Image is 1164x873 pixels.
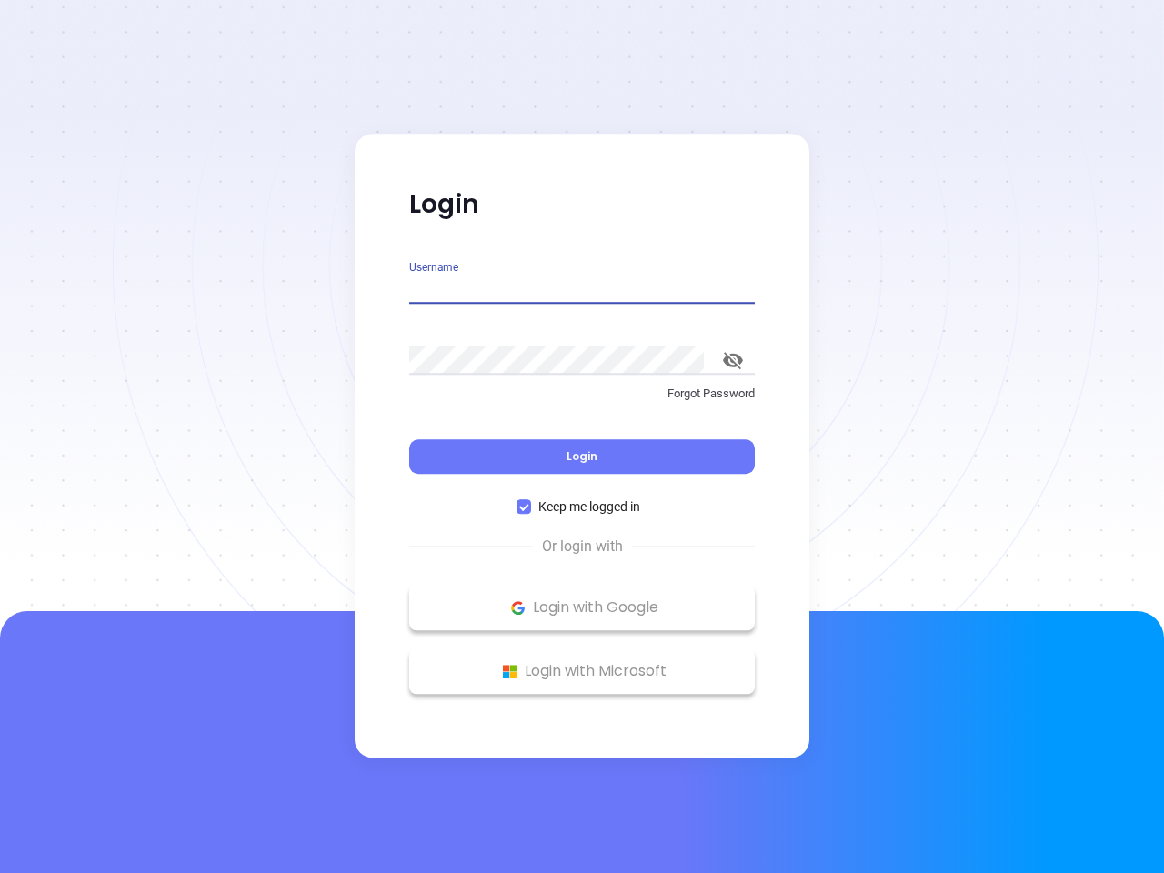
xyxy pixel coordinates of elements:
[533,536,632,557] span: Or login with
[567,448,597,464] span: Login
[531,497,647,517] span: Keep me logged in
[418,594,746,621] p: Login with Google
[409,385,755,403] p: Forgot Password
[418,657,746,685] p: Login with Microsoft
[711,338,755,382] button: toggle password visibility
[498,660,521,683] img: Microsoft Logo
[409,585,755,630] button: Google Logo Login with Google
[507,597,529,619] img: Google Logo
[409,385,755,417] a: Forgot Password
[409,188,755,221] p: Login
[409,439,755,474] button: Login
[409,262,458,273] label: Username
[409,648,755,694] button: Microsoft Logo Login with Microsoft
